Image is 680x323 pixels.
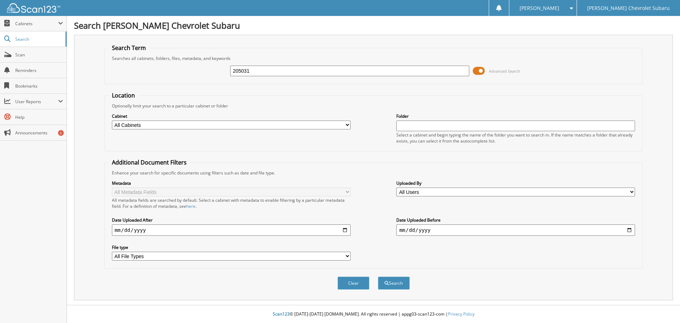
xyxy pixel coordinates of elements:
[15,130,63,136] span: Announcements
[15,36,62,42] span: Search
[396,217,635,223] label: Date Uploaded Before
[15,114,63,120] span: Help
[67,306,680,323] div: © [DATE]-[DATE] [DOMAIN_NAME]. All rights reserved | appg03-scan123-com |
[396,132,635,144] div: Select a cabinet and begin typing the name of the folder you want to search in. If the name match...
[396,224,635,236] input: end
[396,113,635,119] label: Folder
[587,6,670,10] span: [PERSON_NAME] Chevrolet Subaru
[645,289,680,323] iframe: Chat Widget
[108,170,639,176] div: Enhance your search for specific documents using filters such as date and file type.
[112,244,351,250] label: File type
[108,91,138,99] legend: Location
[15,52,63,58] span: Scan
[108,55,639,61] div: Searches all cabinets, folders, files, metadata, and keywords
[448,311,475,317] a: Privacy Policy
[112,217,351,223] label: Date Uploaded After
[186,203,195,209] a: here
[58,130,64,136] div: 6
[273,311,290,317] span: Scan123
[489,68,520,74] span: Advanced Search
[108,158,190,166] legend: Additional Document Filters
[108,103,639,109] div: Optionally limit your search to a particular cabinet or folder
[15,83,63,89] span: Bookmarks
[396,180,635,186] label: Uploaded By
[15,67,63,73] span: Reminders
[378,277,410,290] button: Search
[15,99,58,105] span: User Reports
[520,6,559,10] span: [PERSON_NAME]
[112,113,351,119] label: Cabinet
[15,21,58,27] span: Cabinets
[74,20,673,31] h1: Search [PERSON_NAME] Chevrolet Subaru
[112,197,351,209] div: All metadata fields are searched by default. Select a cabinet with metadata to enable filtering b...
[7,3,60,13] img: scan123-logo-white.svg
[108,44,149,52] legend: Search Term
[112,180,351,186] label: Metadata
[338,277,369,290] button: Clear
[112,224,351,236] input: start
